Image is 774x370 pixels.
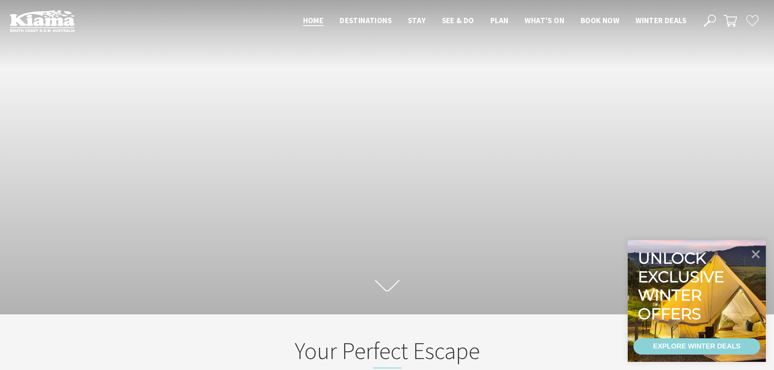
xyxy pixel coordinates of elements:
span: Destinations [340,15,392,25]
span: See & Do [442,15,474,25]
img: Kiama Logo [10,10,75,32]
span: What’s On [525,15,564,25]
a: EXPLORE WINTER DEALS [633,338,760,355]
span: Plan [490,15,509,25]
span: Book now [581,15,619,25]
div: EXPLORE WINTER DEALS [653,338,740,355]
h2: Your Perfect Escape [228,337,546,368]
span: Winter Deals [635,15,686,25]
span: Stay [408,15,426,25]
nav: Main Menu [295,14,694,28]
div: Unlock exclusive winter offers [638,249,728,323]
span: Home [303,15,324,25]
